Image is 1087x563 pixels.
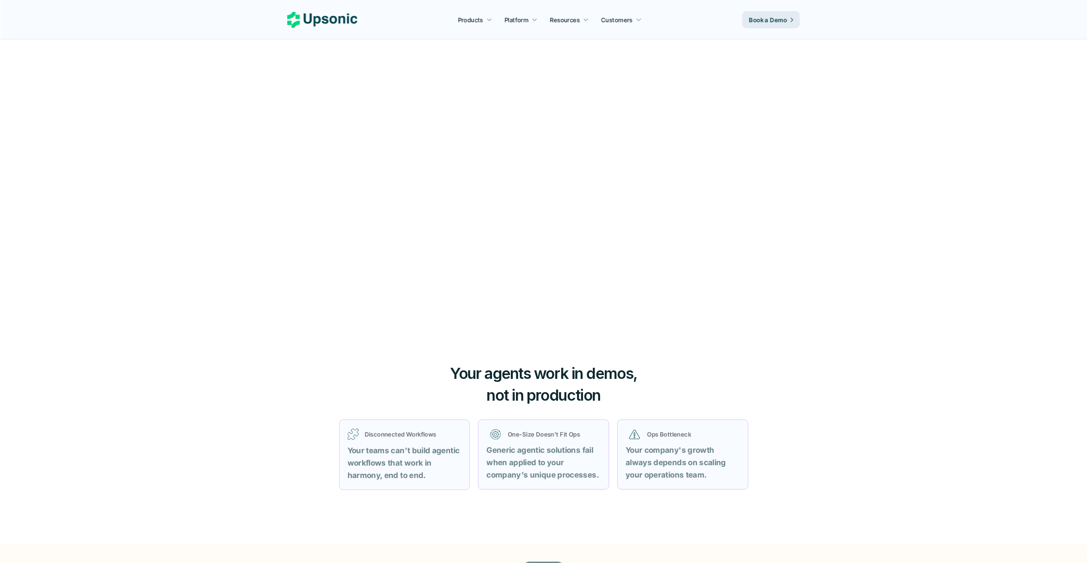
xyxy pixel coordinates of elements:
[348,446,462,480] strong: Your teams can’t build agentic workflows that work in harmony, end to end.
[508,430,597,439] p: One-Size Doesn’t Fit Ops
[486,386,601,405] span: not in production
[458,15,483,24] p: Products
[405,158,682,185] p: From onboarding to compliance to settlement to autonomous control. Work with %82 more efficiency ...
[365,430,462,439] p: Disconnected Workflows
[486,446,599,479] strong: Generic agentic solutions fail when applied to your company’s unique processes.
[396,73,691,138] h2: Agentic AI Platform for FinTech Operations
[507,207,580,232] a: Book a Demo
[453,12,497,27] a: Products
[742,11,800,28] a: Book a Demo
[601,15,633,24] p: Customers
[518,212,563,227] p: Book a Demo
[550,15,580,24] p: Resources
[504,15,528,24] p: Platform
[647,430,736,439] p: Ops Bottleneck
[749,15,787,24] p: Book a Demo
[626,446,728,479] strong: Your company's growth always depends on scaling your operations team.
[450,364,637,383] span: Your agents work in demos,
